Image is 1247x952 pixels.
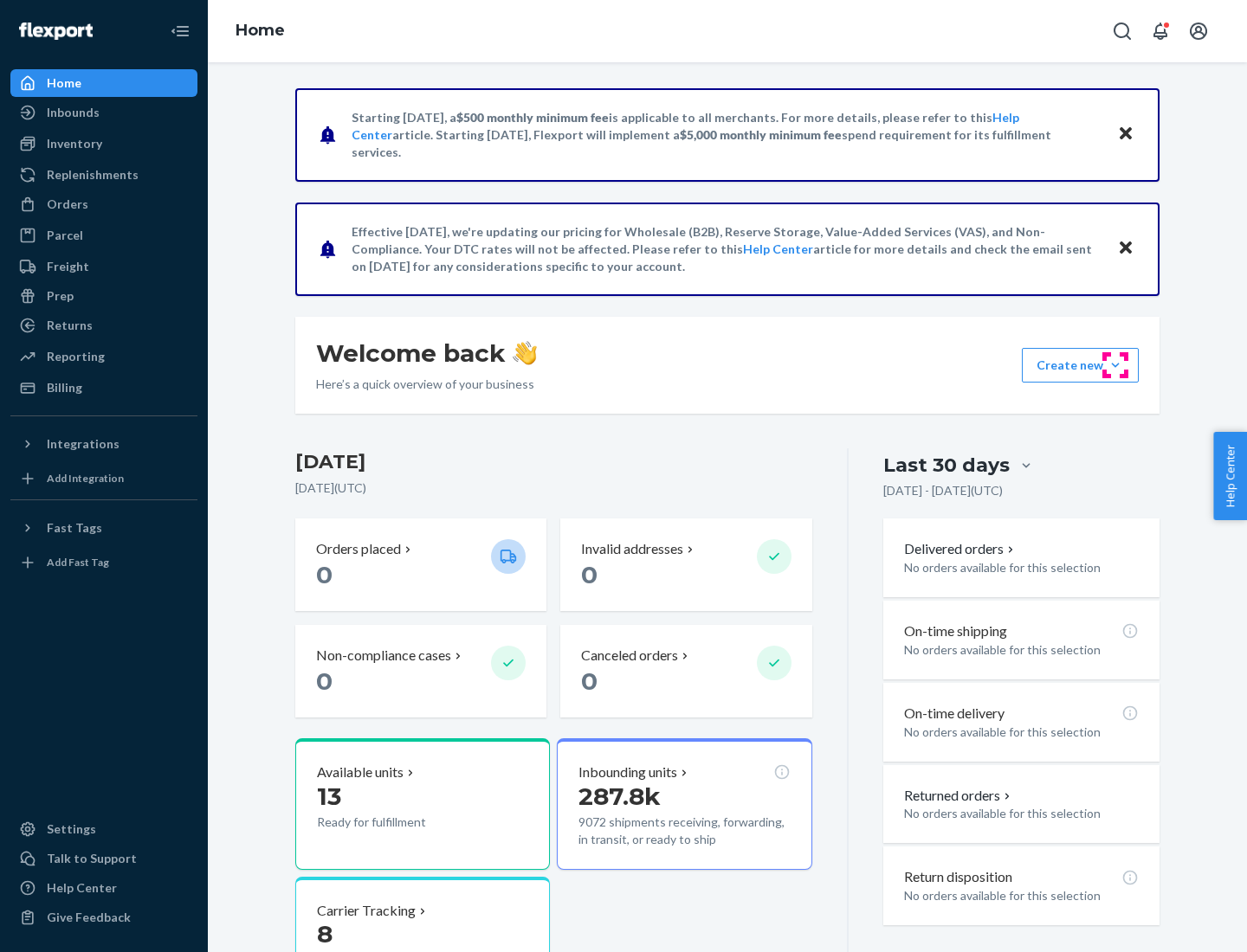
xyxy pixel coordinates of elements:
[47,74,81,92] div: Home
[680,127,842,142] span: $5,000 monthly minimum fee
[581,560,598,589] span: 0
[295,738,550,870] button: Available units13Ready for fulfillment
[904,621,1007,641] p: On-time shipping
[904,559,1139,576] p: No orders available for this selection
[581,666,598,696] span: 0
[904,786,1014,806] button: Returned orders
[10,222,197,249] a: Parcel
[581,646,678,666] p: Canceled orders
[47,909,131,926] div: Give Feedback
[578,762,677,782] p: Inbounding units
[883,452,1010,479] div: Last 30 days
[222,6,299,56] ol: breadcrumbs
[10,514,197,542] button: Fast Tags
[10,190,197,218] a: Orders
[316,539,401,559] p: Orders placed
[316,560,333,589] span: 0
[317,814,477,831] p: Ready for fulfillment
[10,374,197,402] a: Billing
[10,845,197,872] a: Talk to Support
[47,166,139,183] div: Replenishments
[904,704,1005,724] p: On-time delivery
[743,241,813,256] a: Help Center
[1115,122,1137,147] button: Close
[560,518,811,611] button: Invalid addresses 0
[317,782,341,811] span: 13
[316,338,537,369] h1: Welcome back
[47,379,82,396] div: Billing
[317,919,333,949] span: 8
[513,341,537,365] img: hand-wave emoji
[47,135,102,152] div: Inventory
[10,343,197,370] a: Reporting
[10,69,197,97] a: Home
[47,879,117,897] div: Help Center
[904,805,1139,822] p: No orders available for this selection
[295,625,546,717] button: Non-compliance cases 0
[47,227,83,244] div: Parcel
[47,317,93,334] div: Returns
[581,539,683,559] p: Invalid addresses
[352,223,1101,275] p: Effective [DATE], we're updating our pricing for Wholesale (B2B), Reserve Storage, Value-Added Se...
[904,867,1012,887] p: Return disposition
[10,815,197,843] a: Settings
[1181,14,1216,48] button: Open account menu
[47,555,109,569] div: Add Fast Tag
[904,641,1139,659] p: No orders available for this selection
[456,110,609,125] span: $500 monthly minimum fee
[295,518,546,611] button: Orders placed 0
[1143,14,1178,48] button: Open notifications
[10,130,197,158] a: Inventory
[19,23,93,40] img: Flexport logo
[10,161,197,189] a: Replenishments
[10,874,197,902] a: Help Center
[47,471,124,486] div: Add Integration
[317,901,416,921] p: Carrier Tracking
[163,14,197,48] button: Close Navigation
[47,435,120,453] div: Integrations
[1022,348,1139,383] button: Create new
[10,465,197,492] a: Add Integration
[316,646,451,666] p: Non-compliance cases
[47,104,100,121] div: Inbounds
[10,904,197,931] button: Give Feedback
[295,479,812,497] p: [DATE] ( UTC )
[10,253,197,280] a: Freight
[316,376,537,393] p: Here’s a quick overview of your business
[47,850,137,867] div: Talk to Support
[352,109,1101,161] p: Starting [DATE], a is applicable to all merchants. For more details, please refer to this article...
[47,820,96,838] div: Settings
[904,724,1139,741] p: No orders available for this selection
[883,482,1003,499] p: [DATE] - [DATE] ( UTC )
[47,348,105,365] div: Reporting
[317,762,404,782] p: Available units
[10,549,197,576] a: Add Fast Tag
[47,287,74,305] div: Prep
[295,448,812,476] h3: [DATE]
[904,887,1139,904] p: No orders available for this selection
[557,738,811,870] button: Inbounding units287.8k9072 shipments receiving, forwarding, in transit, or ready to ship
[904,539,1018,559] button: Delivered orders
[10,312,197,339] a: Returns
[236,21,285,40] a: Home
[10,430,197,458] button: Integrations
[1213,432,1247,520] button: Help Center
[10,282,197,310] a: Prep
[47,196,88,213] div: Orders
[47,258,89,275] div: Freight
[47,519,102,537] div: Fast Tags
[316,666,333,696] span: 0
[1115,236,1137,261] button: Close
[560,625,811,717] button: Canceled orders 0
[578,782,661,811] span: 287.8k
[1105,14,1140,48] button: Open Search Box
[578,814,790,848] p: 9072 shipments receiving, forwarding, in transit, or ready to ship
[10,99,197,126] a: Inbounds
